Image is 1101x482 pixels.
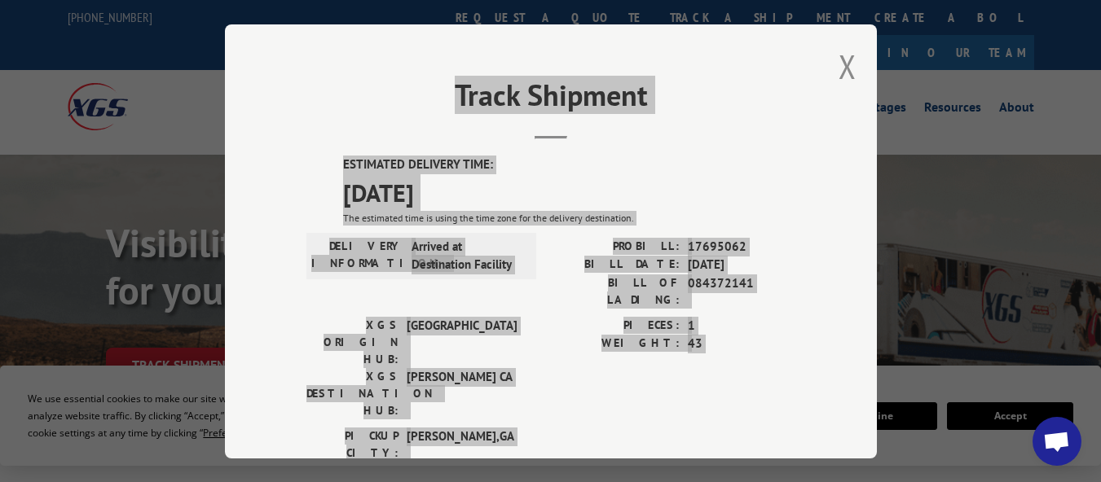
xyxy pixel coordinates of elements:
[839,45,857,88] button: Close modal
[551,335,680,353] label: WEIGHT:
[306,427,399,461] label: PICKUP CITY:
[412,237,522,274] span: Arrived at Destination Facility
[407,427,517,461] span: [PERSON_NAME] , GA
[343,156,795,174] label: ESTIMATED DELIVERY TIME:
[688,237,795,256] span: 17695062
[306,84,795,115] h2: Track Shipment
[688,316,795,335] span: 1
[343,173,795,210] span: [DATE]
[688,256,795,274] span: [DATE]
[1033,417,1081,466] div: Open chat
[551,316,680,335] label: PIECES:
[688,274,795,308] span: 084372141
[551,256,680,274] label: BILL DATE:
[407,316,517,367] span: [GEOGRAPHIC_DATA]
[311,237,403,274] label: DELIVERY INFORMATION:
[551,274,680,308] label: BILL OF LADING:
[688,335,795,353] span: 43
[551,237,680,256] label: PROBILL:
[343,210,795,225] div: The estimated time is using the time zone for the delivery destination.
[407,367,517,418] span: [PERSON_NAME] CA
[306,316,399,367] label: XGS ORIGIN HUB:
[306,367,399,418] label: XGS DESTINATION HUB:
